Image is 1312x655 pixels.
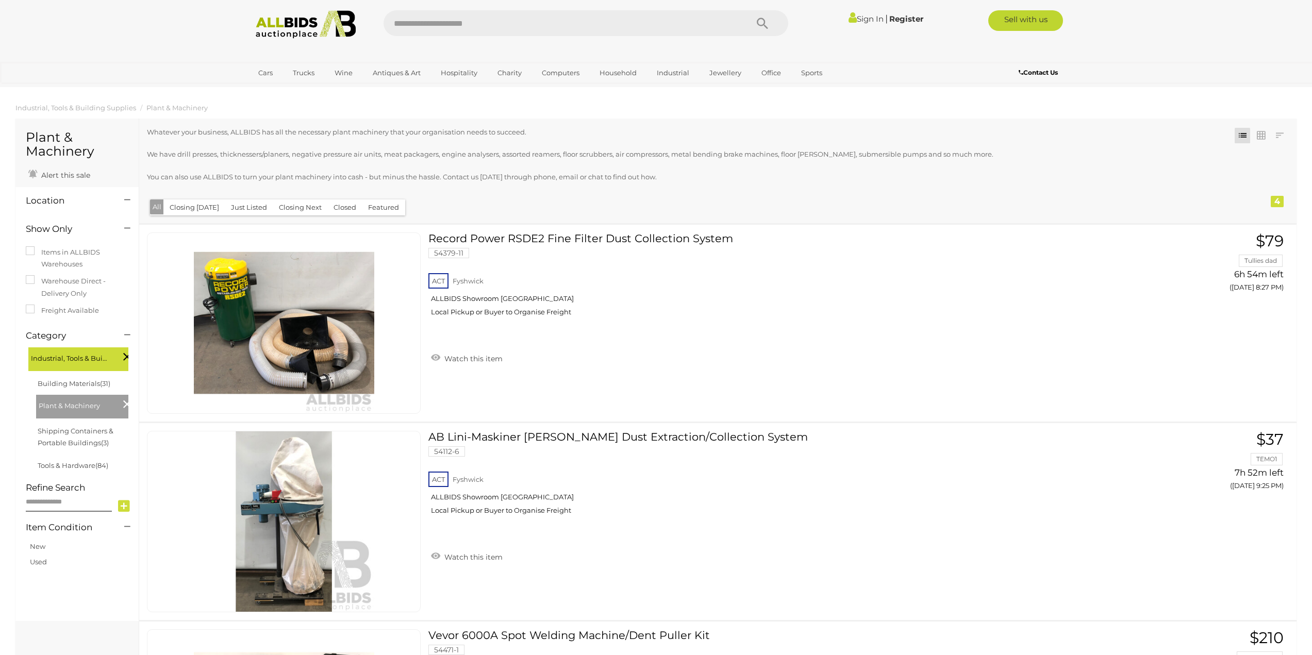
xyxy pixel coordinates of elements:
[146,104,208,112] a: Plant & Machinery
[849,14,884,24] a: Sign In
[26,331,109,341] h4: Category
[95,461,108,469] span: (84)
[1256,430,1284,449] span: $37
[328,64,359,81] a: Wine
[26,196,109,206] h4: Location
[26,483,136,493] h4: Refine Search
[889,14,923,24] a: Register
[26,523,109,532] h4: Item Condition
[1111,431,1286,495] a: $37 TEMO1 7h 52m left ([DATE] 9:25 PM)
[442,354,503,363] span: Watch this item
[39,171,90,180] span: Alert this sale
[491,64,528,81] a: Charity
[252,64,279,81] a: Cars
[194,233,374,413] img: 54379-11a.jpg
[1271,196,1284,207] div: 4
[26,224,109,234] h4: Show Only
[755,64,788,81] a: Office
[535,64,586,81] a: Computers
[286,64,321,81] a: Trucks
[428,350,505,365] a: Watch this item
[225,199,273,215] button: Just Listed
[38,461,108,469] a: Tools & Hardware(84)
[434,64,484,81] a: Hospitality
[31,350,108,364] span: Industrial, Tools & Building Supplies
[252,81,338,98] a: [GEOGRAPHIC_DATA]
[147,148,1186,160] p: We have drill presses, thicknessers/planers, negative pressure air units, meat packagers, engine ...
[436,232,1096,324] a: Record Power RSDE2 Fine Filter Dust Collection System 54379-11 ACT Fyshwick ALLBIDS Showroom [GEO...
[737,10,788,36] button: Search
[147,171,1186,183] p: You can also use ALLBIDS to turn your plant machinery into cash - but minus the hassle. Contact u...
[988,10,1063,31] a: Sell with us
[885,13,888,24] span: |
[30,542,45,550] a: New
[26,246,128,271] label: Items in ALLBIDS Warehouses
[26,305,99,316] label: Freight Available
[100,379,110,388] span: (31)
[26,130,128,159] h1: Plant & Machinery
[1019,69,1058,76] b: Contact Us
[428,548,505,564] a: Watch this item
[150,199,164,214] button: All
[273,199,328,215] button: Closing Next
[39,397,116,412] span: Plant & Machinery
[30,558,47,566] a: Used
[794,64,829,81] a: Sports
[1250,628,1284,647] span: $210
[442,552,503,562] span: Watch this item
[250,10,362,39] img: Allbids.com.au
[15,104,136,112] a: Industrial, Tools & Building Supplies
[101,439,109,447] span: (3)
[327,199,362,215] button: Closed
[163,199,225,215] button: Closing [DATE]
[593,64,643,81] a: Household
[194,431,374,612] img: 54112-6a.jpg
[703,64,748,81] a: Jewellery
[38,379,110,388] a: Building Materials(31)
[1256,231,1284,250] span: $79
[26,275,128,299] label: Warehouse Direct - Delivery Only
[436,431,1096,523] a: AB Lini-Maskiner [PERSON_NAME] Dust Extraction/Collection System 54112-6 ACT Fyshwick ALLBIDS Sho...
[1019,67,1060,78] a: Contact Us
[26,166,93,182] a: Alert this sale
[38,427,113,447] a: Shipping Containers & Portable Buildings(3)
[147,126,1186,138] p: Whatever your business, ALLBIDS has all the necessary plant machinery that your organisation need...
[1111,232,1286,297] a: $79 Tullies dad 6h 54m left ([DATE] 8:27 PM)
[366,64,427,81] a: Antiques & Art
[362,199,405,215] button: Featured
[650,64,696,81] a: Industrial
